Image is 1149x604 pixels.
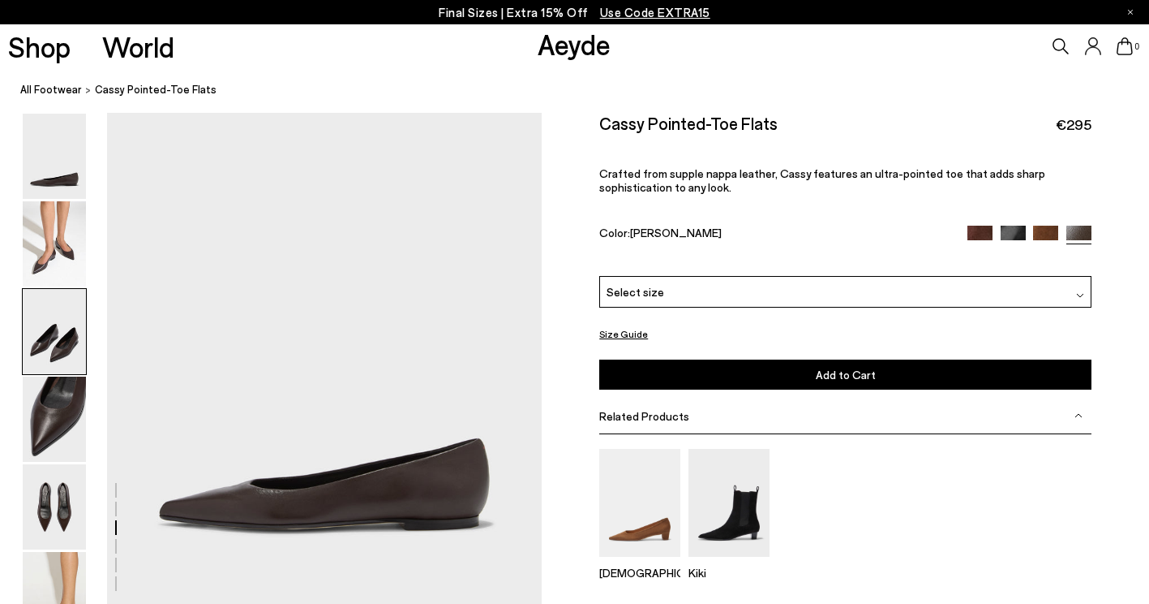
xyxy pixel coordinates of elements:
img: svg%3E [1076,291,1084,300]
span: Related Products [599,409,689,423]
span: Add to Cart [816,368,876,382]
p: [DEMOGRAPHIC_DATA] [599,566,680,580]
p: Final Sizes | Extra 15% Off [439,2,710,23]
img: Cassy Pointed-Toe Flats - Image 4 [23,377,86,462]
span: Cassy Pointed-Toe Flats [95,81,217,98]
a: World [102,32,174,61]
p: Kiki [688,566,770,580]
img: Judi Suede Pointed Pumps [599,449,680,557]
p: Crafted from supple nappa leather, Cassy features an ultra-pointed toe that adds sharp sophistica... [599,166,1091,194]
img: Cassy Pointed-Toe Flats - Image 5 [23,464,86,550]
button: Size Guide [599,324,648,344]
img: Kiki Suede Chelsea Boots [688,449,770,557]
span: [PERSON_NAME] [630,226,722,239]
a: Shop [8,32,71,61]
div: Color: [599,226,951,244]
a: Judi Suede Pointed Pumps [DEMOGRAPHIC_DATA] [599,546,680,580]
span: €295 [1056,114,1091,135]
img: Cassy Pointed-Toe Flats - Image 3 [23,289,86,374]
a: All Footwear [20,81,82,98]
h2: Cassy Pointed-Toe Flats [599,113,778,133]
img: Cassy Pointed-Toe Flats - Image 1 [23,114,86,199]
button: Add to Cart [599,360,1091,390]
nav: breadcrumb [20,68,1149,113]
span: Select size [607,283,664,300]
a: Aeyde [538,27,611,61]
a: 0 [1117,37,1133,55]
img: Cassy Pointed-Toe Flats - Image 2 [23,201,86,287]
a: Kiki Suede Chelsea Boots Kiki [688,546,770,580]
span: 0 [1133,42,1141,51]
img: svg%3E [1074,412,1083,420]
span: Navigate to /collections/ss25-final-sizes [600,5,710,19]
